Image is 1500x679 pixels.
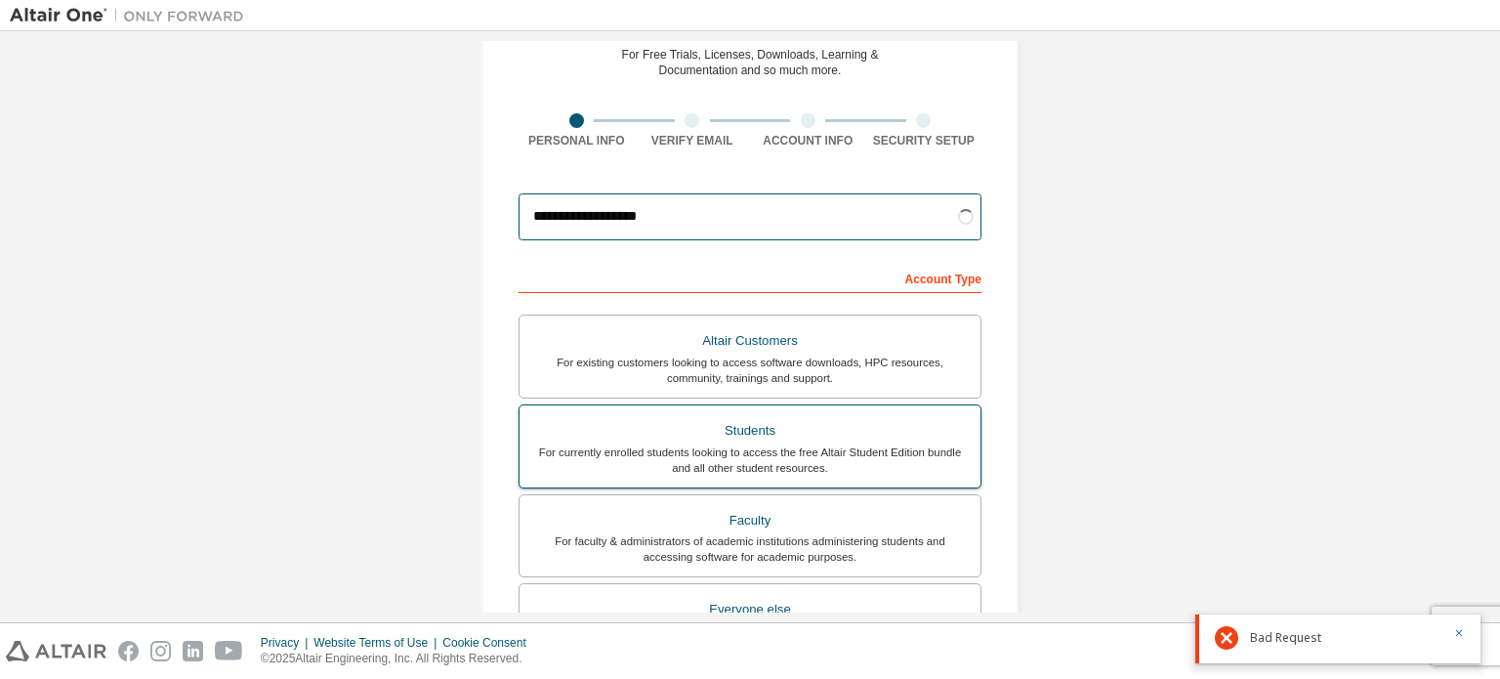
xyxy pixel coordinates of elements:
div: Account Info [750,133,866,149]
img: instagram.svg [150,641,171,661]
img: youtube.svg [215,641,243,661]
div: Website Terms of Use [313,635,442,651]
img: linkedin.svg [183,641,203,661]
div: Privacy [261,635,313,651]
div: Faculty [531,507,969,534]
div: Security Setup [866,133,982,149]
div: For Free Trials, Licenses, Downloads, Learning & Documentation and so much more. [622,47,879,78]
div: Altair Customers [531,327,969,355]
div: Verify Email [635,133,751,149]
div: Cookie Consent [442,635,537,651]
p: © 2025 Altair Engineering, Inc. All Rights Reserved. [261,651,538,667]
div: For currently enrolled students looking to access the free Altair Student Edition bundle and all ... [531,445,969,476]
img: facebook.svg [118,641,139,661]
img: Altair One [10,6,254,25]
div: For faculty & administrators of academic institutions administering students and accessing softwa... [531,533,969,565]
div: Account Type [519,262,981,293]
div: For existing customers looking to access software downloads, HPC resources, community, trainings ... [531,355,969,386]
div: Everyone else [531,596,969,623]
img: altair_logo.svg [6,641,106,661]
span: Bad Request [1250,630,1321,646]
div: Students [531,417,969,445]
div: Personal Info [519,133,635,149]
